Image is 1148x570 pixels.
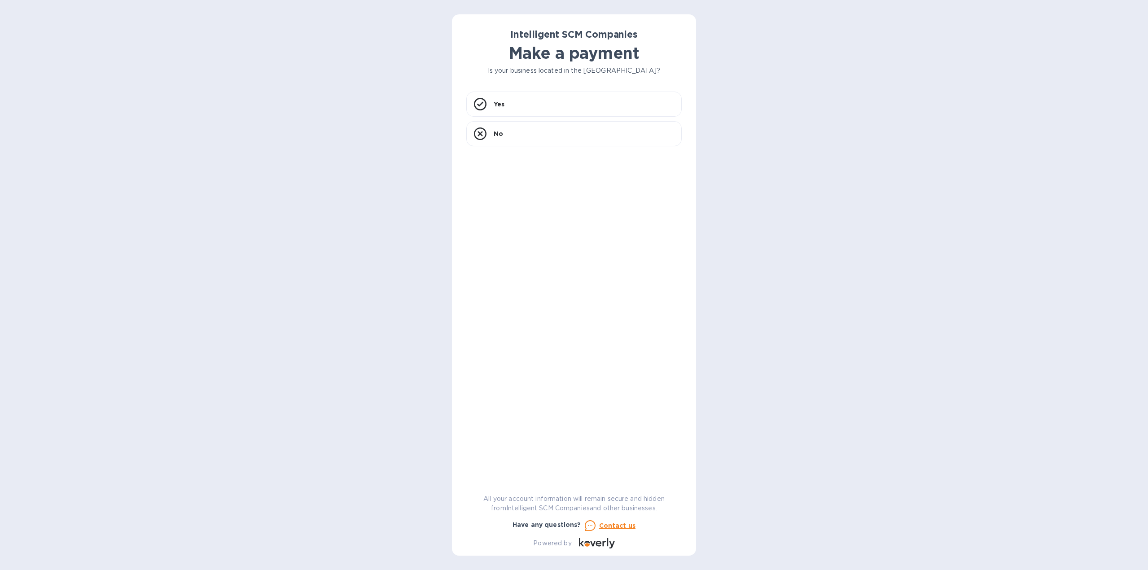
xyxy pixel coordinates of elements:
[533,539,571,548] p: Powered by
[510,29,638,40] b: Intelligent SCM Companies
[494,100,504,109] p: Yes
[466,66,682,75] p: Is your business located in the [GEOGRAPHIC_DATA]?
[494,129,503,138] p: No
[599,522,636,529] u: Contact us
[466,494,682,513] p: All your account information will remain secure and hidden from Intelligent SCM Companies and oth...
[466,44,682,62] h1: Make a payment
[513,521,581,528] b: Have any questions?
